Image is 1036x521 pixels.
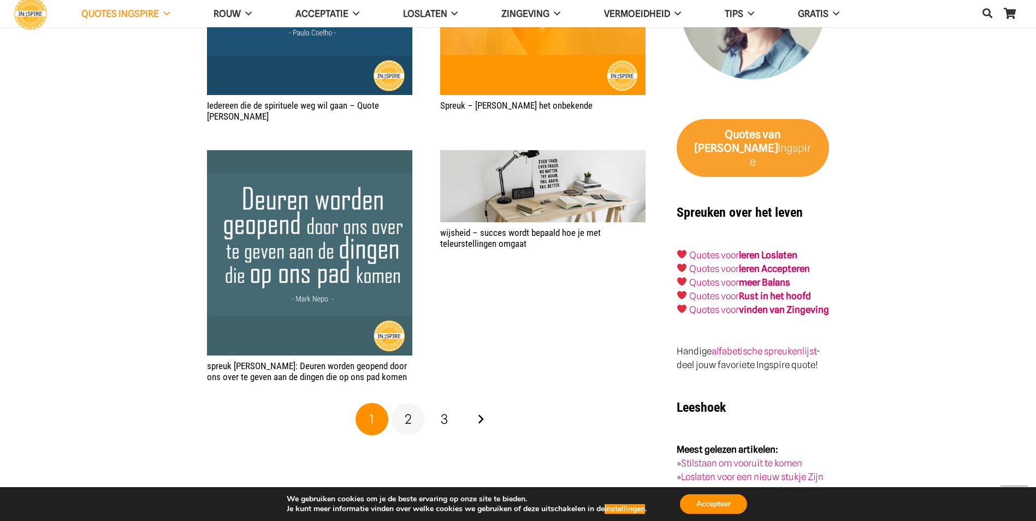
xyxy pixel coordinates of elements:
img: ❤ [677,263,686,273]
span: QUOTES INGSPIRE [81,8,159,19]
strong: meer Balans [739,277,790,288]
a: Quotes voorRust in het hoofd [689,291,811,301]
span: Loslaten [403,8,447,19]
a: alfabetische spreukenlijst [712,346,816,357]
a: leren Loslaten [739,250,797,260]
span: 1 [369,411,374,427]
img: ❤ [677,304,686,313]
strong: Rust in het hoofd [739,291,811,301]
span: Acceptatie [295,8,348,19]
a: Loslaten voor een nieuw stukje Zijn [681,471,824,482]
span: ROUW [214,8,241,19]
a: Zoeken [976,1,998,27]
a: wijsheid – succes wordt bepaald hoe je met teleurstellingen omgaat [440,227,601,249]
img: Citaat Mark Nepo: Deuren worden geopend door ons over te geven aan de dingen die op ons pad komen [207,150,412,356]
a: Quotes voor [689,263,739,274]
strong: Meest gelezen artikelen: [677,444,778,455]
span: VERMOEIDHEID [604,8,670,19]
a: Iedereen die de spirituele weg wil gaan – Quote [PERSON_NAME] [207,100,379,122]
strong: Leeshoek [677,400,726,415]
a: Quotes van [PERSON_NAME]Ingspire [677,119,829,177]
a: wijsheid – succes wordt bepaald hoe je met teleurstellingen omgaat [440,151,646,162]
span: GRATIS [798,8,828,19]
span: 3 [441,411,448,427]
a: Stilstaan om vooruit te komen [681,458,802,469]
a: spreuk [PERSON_NAME]: Deuren worden geopend door ons over te geven aan de dingen die op ons pad k... [207,360,407,382]
img: ❤ [677,250,686,259]
img: ❤ [677,277,686,286]
a: Quotes voorvinden van Zingeving [689,304,829,315]
a: Terug naar top [1001,486,1028,513]
img: Spreuken die jou motiveren voor succes - citaten over succes van ingspire [440,150,646,222]
p: Je kunt meer informatie vinden over welke cookies we gebruiken of deze uitschakelen in de . [287,504,647,514]
img: ❤ [677,291,686,300]
strong: Spreuken over het leven [677,205,803,220]
a: Spreuk – [PERSON_NAME] het onbekende [440,100,593,111]
p: Handige - deel jouw favoriete Ingspire quote! [677,345,829,372]
strong: vinden van Zingeving [739,304,829,315]
strong: Quotes [725,128,761,141]
strong: van [PERSON_NAME] [695,128,781,155]
p: » » » [677,443,829,498]
span: TIPS [725,8,743,19]
button: Accepteer [680,494,747,514]
span: Pagina 1 [356,403,388,436]
a: Quotes voor [689,250,739,260]
a: Pagina 3 [428,403,461,436]
a: Hoe anders naar dingen kijken? [681,485,809,496]
span: 2 [405,411,412,427]
p: We gebruiken cookies om je de beste ervaring op onze site te bieden. [287,494,647,504]
a: spreuk Mark Nepo: Deuren worden geopend door ons over te geven aan de dingen die op ons pad komen [207,151,412,162]
a: Pagina 2 [392,403,424,436]
span: Zingeving [501,8,549,19]
button: instellingen [605,504,645,514]
a: Quotes voormeer Balans [689,277,790,288]
a: leren Accepteren [739,263,810,274]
